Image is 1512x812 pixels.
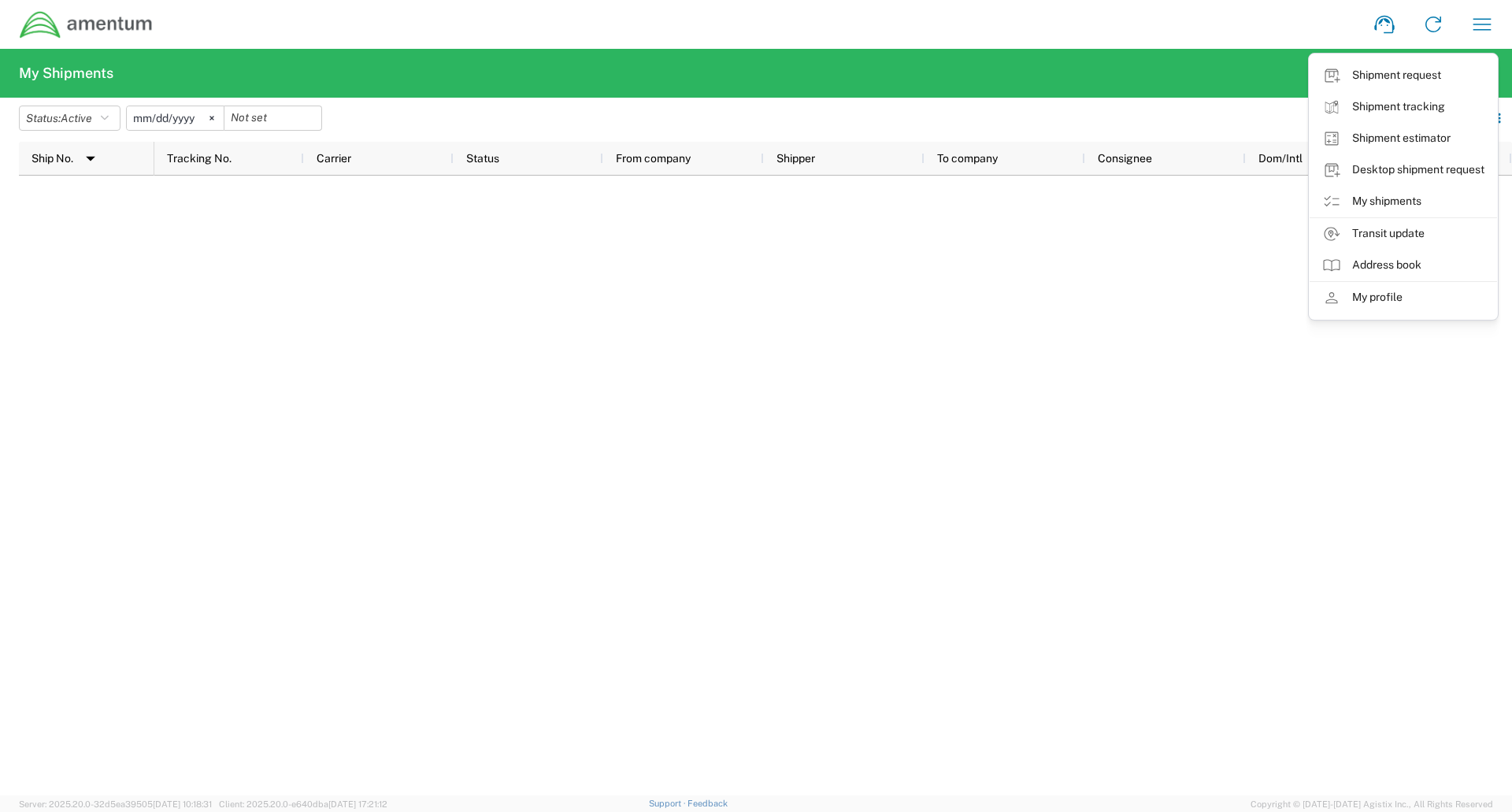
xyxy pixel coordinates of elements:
[127,106,224,130] input: Not set
[1310,282,1497,313] a: My profile
[219,799,387,809] span: Client: 2025.20.0-e640dba
[31,152,73,165] span: Ship No.
[1098,152,1152,165] span: Consignee
[19,106,120,131] button: Status:Active
[466,152,499,165] span: Status
[167,152,232,165] span: Tracking No.
[1251,797,1493,811] span: Copyright © [DATE]-[DATE] Agistix Inc., All Rights Reserved
[78,146,103,171] img: arrow-dropdown.svg
[328,799,387,809] span: [DATE] 17:21:12
[1258,152,1303,165] span: Dom/Intl
[19,799,212,809] span: Server: 2025.20.0-32d5ea39505
[1310,154,1497,186] a: Desktop shipment request
[61,112,92,124] span: Active
[1310,60,1497,91] a: Shipment request
[1310,123,1497,154] a: Shipment estimator
[687,799,728,808] a: Feedback
[776,152,815,165] span: Shipper
[224,106,321,130] input: Not set
[1310,250,1497,281] a: Address book
[937,152,998,165] span: To company
[317,152,351,165] span: Carrier
[19,64,113,83] h2: My Shipments
[1310,218,1497,250] a: Transit update
[1310,91,1497,123] a: Shipment tracking
[616,152,691,165] span: From company
[1310,186,1497,217] a: My shipments
[19,10,154,39] img: dyncorp
[153,799,212,809] span: [DATE] 10:18:31
[649,799,688,808] a: Support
